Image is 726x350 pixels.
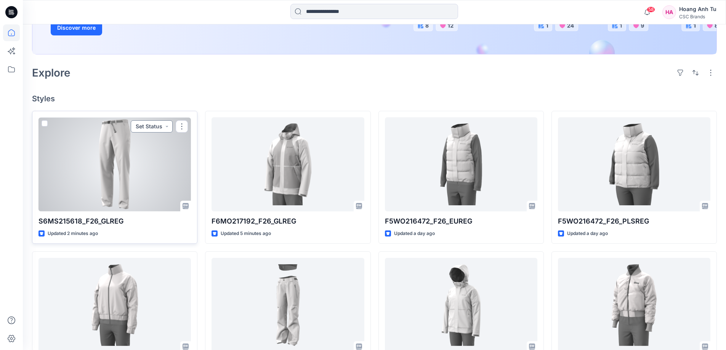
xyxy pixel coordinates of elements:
p: F5WO216472_F26_EUREG [385,216,537,227]
p: Updated 2 minutes ago [48,230,98,238]
div: HA [662,5,676,19]
p: Updated 5 minutes ago [221,230,271,238]
p: F6MO217192_F26_GLREG [212,216,364,227]
h2: Explore [32,67,71,79]
a: Discover more [51,20,222,35]
p: Updated a day ago [394,230,435,238]
div: Hoang Anh Tu [679,5,716,14]
p: F5WO216472_F26_PLSREG [558,216,710,227]
p: Updated a day ago [567,230,608,238]
a: F6MO217192_F26_GLREG [212,117,364,211]
button: Discover more [51,20,102,35]
a: S6MS215618_F26_GLREG [38,117,191,211]
p: S6MS215618_F26_GLREG [38,216,191,227]
span: 58 [647,6,655,13]
a: F5WO216472_F26_PLSREG [558,117,710,211]
a: F5WO216472_F26_EUREG [385,117,537,211]
h4: Styles [32,94,717,103]
div: CSC Brands [679,14,716,19]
